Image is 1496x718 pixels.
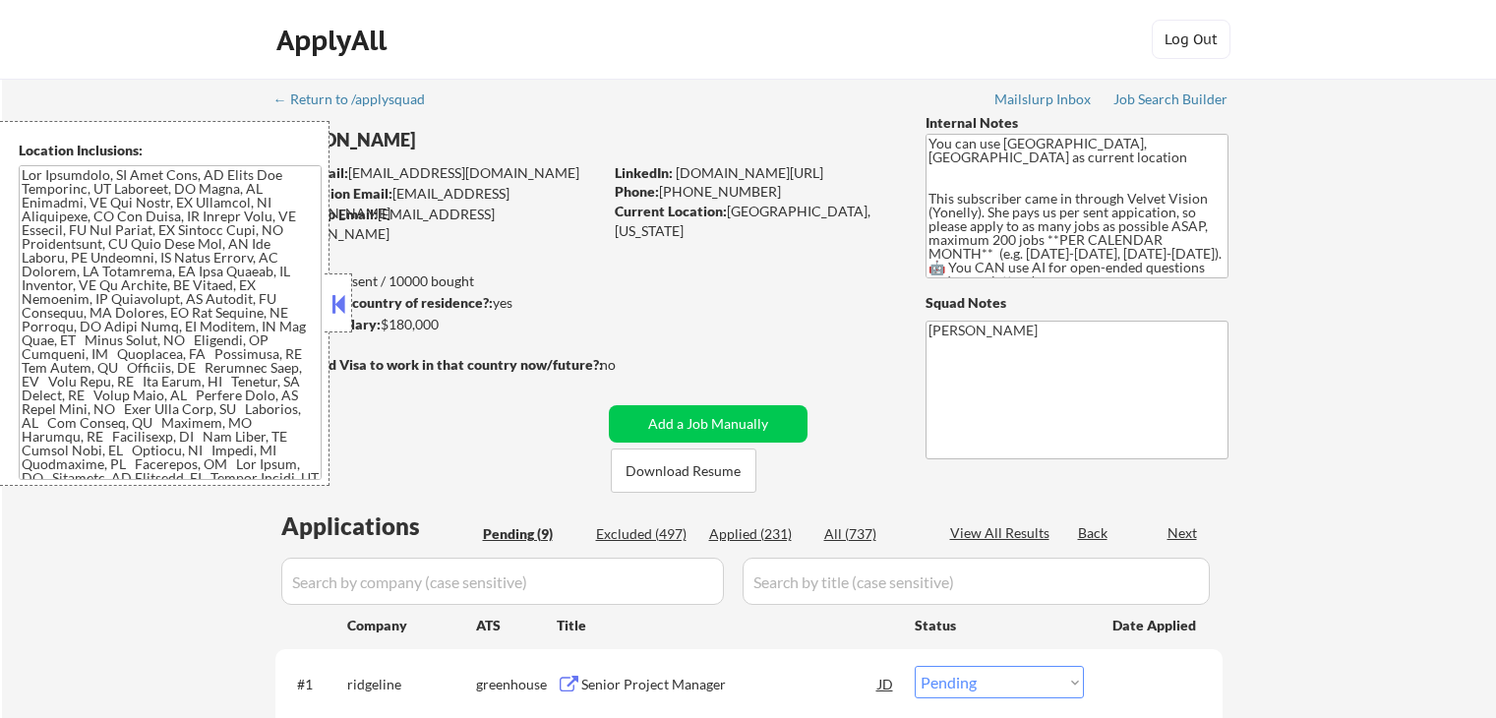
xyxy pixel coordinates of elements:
div: Squad Notes [926,293,1228,313]
a: [DOMAIN_NAME][URL] [676,164,823,181]
strong: Can work in country of residence?: [274,294,493,311]
div: Location Inclusions: [19,141,322,160]
div: [EMAIL_ADDRESS][DOMAIN_NAME] [276,163,602,183]
div: Pending (9) [483,524,581,544]
input: Search by company (case sensitive) [281,558,724,605]
button: Log Out [1152,20,1230,59]
div: ApplyAll [276,24,392,57]
div: no [600,355,656,375]
div: Company [347,616,476,635]
div: [PERSON_NAME] [275,128,680,152]
button: Download Resume [611,449,756,493]
div: [PHONE_NUMBER] [615,182,893,202]
div: Title [557,616,896,635]
div: Back [1078,523,1109,543]
input: Search by title (case sensitive) [743,558,1210,605]
div: yes [274,293,596,313]
div: Job Search Builder [1113,92,1228,106]
a: Job Search Builder [1113,91,1228,111]
div: [EMAIL_ADDRESS][DOMAIN_NAME] [276,184,602,222]
div: #1 [297,675,331,694]
a: Mailslurp Inbox [994,91,1093,111]
div: View All Results [950,523,1055,543]
div: Mailslurp Inbox [994,92,1093,106]
div: Applications [281,514,476,538]
div: Status [915,607,1084,642]
div: ridgeline [347,675,476,694]
div: All (737) [824,524,923,544]
div: Excluded (497) [596,524,694,544]
div: Internal Notes [926,113,1228,133]
div: Applied (231) [709,524,808,544]
div: $180,000 [274,315,602,334]
div: ← Return to /applysquad [273,92,444,106]
a: ← Return to /applysquad [273,91,444,111]
div: [GEOGRAPHIC_DATA], [US_STATE] [615,202,893,240]
div: greenhouse [476,675,557,694]
div: 231 sent / 10000 bought [274,271,602,291]
div: JD [876,666,896,701]
button: Add a Job Manually [609,405,808,443]
strong: Will need Visa to work in that country now/future?: [275,356,603,373]
strong: Current Location: [615,203,727,219]
div: ATS [476,616,557,635]
div: [EMAIL_ADDRESS][DOMAIN_NAME] [275,205,602,243]
strong: Phone: [615,183,659,200]
div: Next [1167,523,1199,543]
div: Senior Project Manager [581,675,878,694]
div: Date Applied [1112,616,1199,635]
strong: LinkedIn: [615,164,673,181]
